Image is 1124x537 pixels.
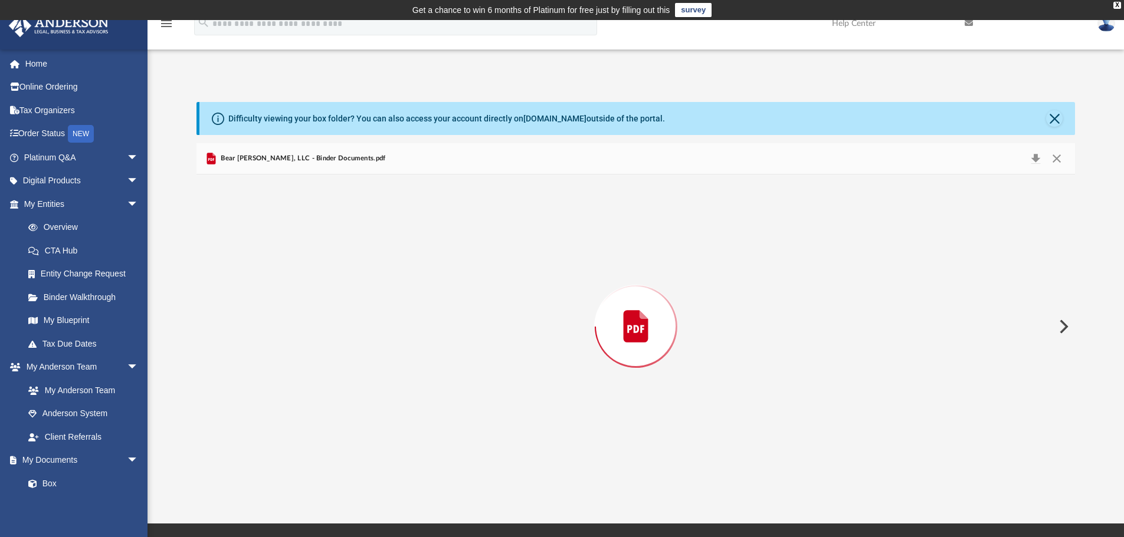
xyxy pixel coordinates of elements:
[17,309,150,332] a: My Blueprint
[196,143,1076,479] div: Preview
[1046,110,1063,127] button: Close
[159,22,173,31] a: menu
[228,113,665,125] div: Difficulty viewing your box folder? You can also access your account directly on outside of the p...
[197,16,210,29] i: search
[8,192,156,216] a: My Entitiesarrow_drop_down
[412,3,670,17] div: Get a chance to win 6 months of Platinum for free just by filling out this
[5,14,112,37] img: Anderson Advisors Platinum Portal
[8,98,156,122] a: Tax Organizers
[127,449,150,473] span: arrow_drop_down
[17,402,150,426] a: Anderson System
[17,285,156,309] a: Binder Walkthrough
[17,262,156,286] a: Entity Change Request
[523,114,586,123] a: [DOMAIN_NAME]
[68,125,94,143] div: NEW
[8,122,156,146] a: Order StatusNEW
[1046,150,1067,167] button: Close
[17,495,150,519] a: Meeting Minutes
[17,239,156,262] a: CTA Hub
[218,153,385,164] span: Bear [PERSON_NAME], LLC - Binder Documents.pdf
[8,169,156,193] a: Digital Productsarrow_drop_down
[1050,310,1076,343] button: Next File
[1097,15,1115,32] img: User Pic
[17,216,156,239] a: Overview
[17,472,145,495] a: Box
[8,75,156,99] a: Online Ordering
[17,378,145,402] a: My Anderson Team
[159,17,173,31] i: menu
[17,425,150,449] a: Client Referrals
[1025,150,1046,167] button: Download
[127,355,150,380] span: arrow_drop_down
[675,3,712,17] a: survey
[8,449,150,472] a: My Documentsarrow_drop_down
[1113,2,1121,9] div: close
[127,169,150,193] span: arrow_drop_down
[127,146,150,170] span: arrow_drop_down
[17,332,156,355] a: Tax Due Dates
[8,146,156,169] a: Platinum Q&Aarrow_drop_down
[127,192,150,216] span: arrow_drop_down
[8,355,150,379] a: My Anderson Teamarrow_drop_down
[8,52,156,75] a: Home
